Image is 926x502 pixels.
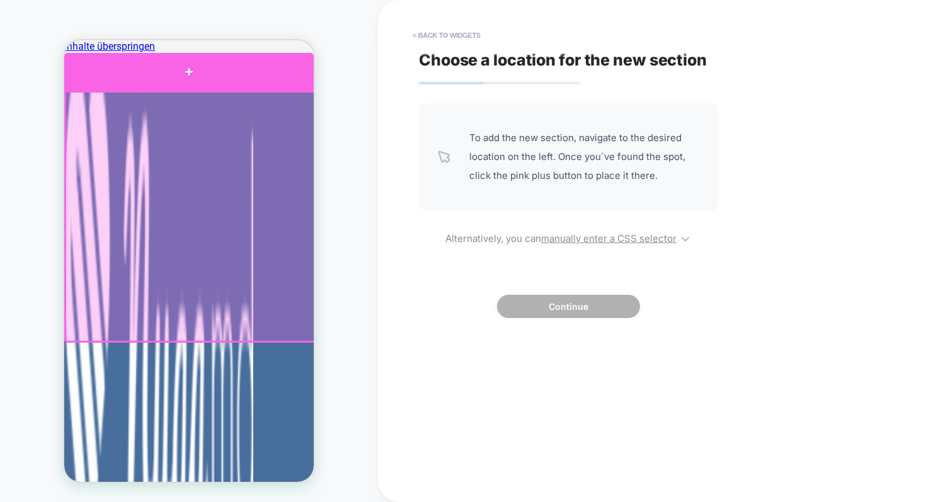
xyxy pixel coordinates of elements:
[419,50,707,69] span: Choose a location for the new section
[438,151,450,163] img: pointer
[469,128,699,185] span: To add the new section, navigate to the desired location on the left. Once you`ve found the spot,...
[419,229,718,244] span: Alternatively, you can
[541,232,677,244] u: manually enter a CSS selector
[406,25,487,45] button: < Back to widgets
[497,295,640,318] button: Continue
